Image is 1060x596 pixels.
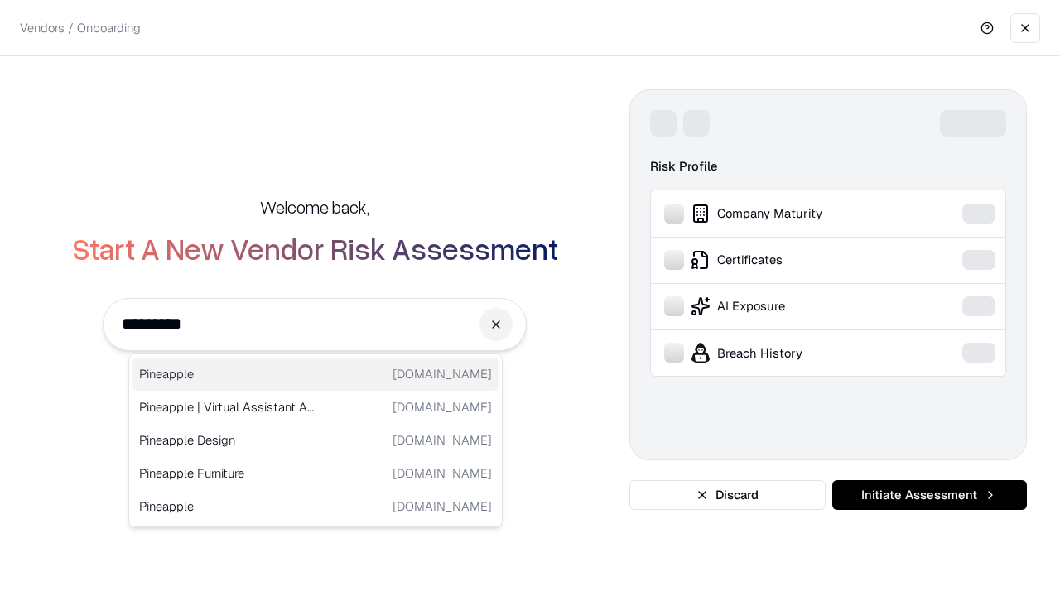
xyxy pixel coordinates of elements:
[664,343,913,363] div: Breach History
[72,232,558,265] h2: Start A New Vendor Risk Assessment
[139,431,316,449] p: Pineapple Design
[393,464,492,482] p: [DOMAIN_NAME]
[139,398,316,416] p: Pineapple | Virtual Assistant Agency
[664,250,913,270] div: Certificates
[20,19,141,36] p: Vendors / Onboarding
[139,497,316,515] p: Pineapple
[260,195,369,219] h5: Welcome back,
[393,365,492,382] p: [DOMAIN_NAME]
[664,296,913,316] div: AI Exposure
[393,398,492,416] p: [DOMAIN_NAME]
[393,497,492,515] p: [DOMAIN_NAME]
[393,431,492,449] p: [DOMAIN_NAME]
[629,480,826,510] button: Discard
[664,204,913,223] div: Company Maturity
[128,353,503,527] div: Suggestions
[139,365,316,382] p: Pineapple
[139,464,316,482] p: Pineapple Furniture
[650,156,1006,176] div: Risk Profile
[832,480,1027,510] button: Initiate Assessment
